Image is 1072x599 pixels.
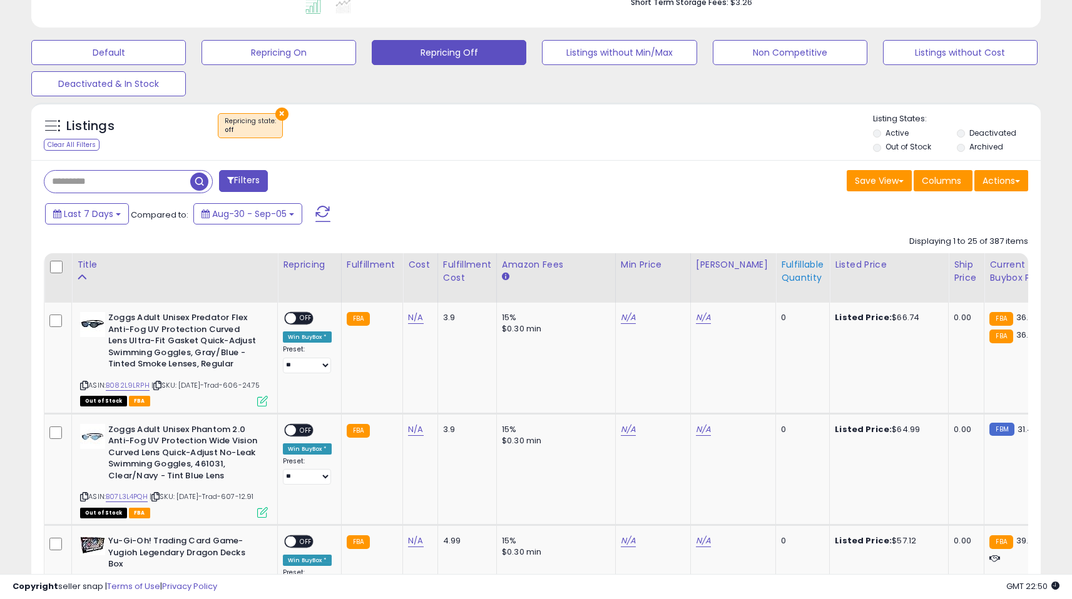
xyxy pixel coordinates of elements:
div: ASIN: [80,312,268,405]
div: 0.00 [954,312,974,323]
button: Listings without Min/Max [542,40,697,65]
b: Zoggs Adult Unisex Phantom 2.0 Anti-Fog UV Protection Wide Vision Curved Lens Quick-Adjust No-Lea... [108,424,260,485]
div: Fulfillment Cost [443,258,491,284]
div: 15% [502,424,606,435]
b: Zoggs Adult Unisex Predator Flex Anti-Fog UV Protection Curved Lens Ultra-Fit Gasket Quick-Adjust... [108,312,260,373]
small: FBA [347,535,370,549]
div: off [225,126,276,134]
div: Displaying 1 to 25 of 387 items [909,236,1028,248]
div: Preset: [283,457,332,485]
a: N/A [408,535,423,547]
small: FBA [989,312,1013,326]
div: Preset: [283,345,332,373]
span: 31.44 [1018,423,1039,435]
div: Clear All Filters [44,139,100,151]
b: Listed Price: [835,423,892,435]
button: Filters [219,170,268,192]
div: Fulfillable Quantity [781,258,824,284]
label: Deactivated [969,128,1016,138]
img: 31wtEZ1to-L._SL40_.jpg [80,312,105,337]
span: | SKU: [DATE]-Trad-607-12.91 [150,491,254,501]
div: 0 [781,535,820,546]
small: FBA [989,535,1013,549]
span: Aug-30 - Sep-05 [212,208,287,220]
button: Last 7 Days [45,203,129,224]
span: All listings that are currently out of stock and unavailable for purchase on Amazon [80,396,127,406]
a: N/A [408,311,423,324]
label: Out of Stock [886,141,931,152]
div: $0.30 min [502,435,606,446]
p: Listing States: [873,113,1041,125]
div: Win BuyBox * [283,555,332,566]
div: 0 [781,424,820,435]
strong: Copyright [13,580,58,592]
div: Fulfillment [347,258,397,271]
div: Min Price [621,258,685,271]
span: Compared to: [131,209,188,221]
a: N/A [621,423,636,436]
a: Privacy Policy [162,580,217,592]
div: 4.99 [443,535,487,546]
div: 3.9 [443,424,487,435]
span: All listings that are currently out of stock and unavailable for purchase on Amazon [80,508,127,518]
img: 51wwvGJMuKL._SL40_.jpg [80,535,105,555]
div: $0.30 min [502,323,606,335]
div: $64.99 [835,424,939,435]
div: ASIN: [80,424,268,516]
small: FBA [347,424,370,438]
span: OFF [296,313,316,324]
div: Current Buybox Price [989,258,1054,284]
b: Yu-Gi-Oh! Trading Card Game- Yugioh Legendary Dragon Decks Box [108,535,260,573]
div: 0 [781,312,820,323]
button: Save View [847,170,912,191]
a: N/A [696,535,711,547]
div: Amazon Fees [502,258,610,271]
span: OFF [296,425,316,435]
span: 36.99 [1016,329,1039,341]
span: 39.04 [1016,535,1039,546]
span: Repricing state : [225,116,276,135]
button: Columns [914,170,972,191]
div: $57.12 [835,535,939,546]
div: 3.9 [443,312,487,323]
button: Repricing On [202,40,356,65]
button: Default [31,40,186,65]
div: 0.00 [954,424,974,435]
div: [PERSON_NAME] [696,258,770,271]
div: Repricing [283,258,336,271]
small: FBM [989,423,1014,436]
button: Non Competitive [713,40,867,65]
div: Cost [408,258,432,271]
a: Terms of Use [107,580,160,592]
button: Listings without Cost [883,40,1038,65]
span: FBA [129,396,150,406]
span: Columns [922,174,961,187]
span: OFF [296,536,316,547]
b: Listed Price: [835,311,892,323]
button: × [275,108,288,121]
a: N/A [696,311,711,324]
div: 15% [502,312,606,323]
div: Listed Price [835,258,943,271]
div: 0.00 [954,535,974,546]
div: Title [77,258,272,271]
button: Repricing Off [372,40,526,65]
a: B07L3L4PQH [106,491,148,502]
button: Actions [974,170,1028,191]
div: Ship Price [954,258,979,284]
span: Last 7 Days [64,208,113,220]
a: N/A [408,423,423,436]
a: N/A [621,311,636,324]
button: Aug-30 - Sep-05 [193,203,302,224]
div: Win BuyBox * [283,443,332,455]
div: 15% [502,535,606,546]
a: N/A [621,535,636,547]
div: Win BuyBox * [283,331,332,343]
img: 31aB7oIcy3L._SL40_.jpg [80,424,105,449]
small: FBA [347,312,370,326]
div: $0.30 min [502,546,606,558]
span: 36.99 [1016,311,1039,323]
a: N/A [696,423,711,436]
div: $66.74 [835,312,939,323]
span: | SKU: [DATE]-Trad-606-24.75 [151,380,260,390]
